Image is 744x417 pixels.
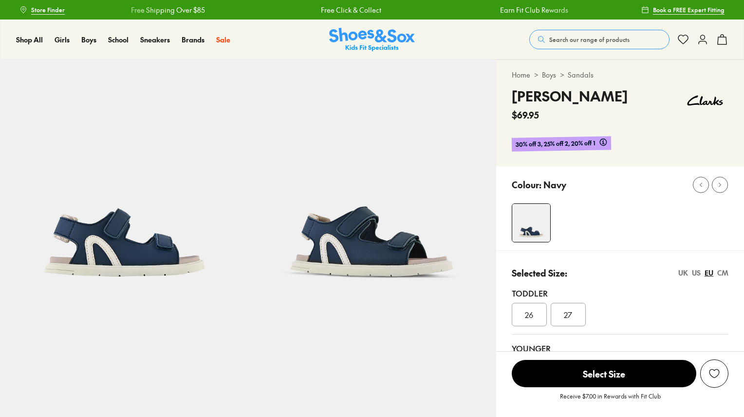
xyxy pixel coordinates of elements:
a: Shoes & Sox [329,28,415,52]
div: Toddler [512,287,728,299]
span: Shop All [16,35,43,44]
a: Boys [542,70,556,80]
span: Store Finder [31,5,65,14]
div: CM [717,268,728,278]
div: UK [678,268,688,278]
button: Add to Wishlist [700,359,728,388]
a: Girls [55,35,70,45]
div: US [692,268,701,278]
span: Sale [216,35,230,44]
div: > > [512,70,728,80]
span: School [108,35,129,44]
span: 27 [564,309,572,320]
span: Book a FREE Expert Fitting [653,5,725,14]
p: Selected Size: [512,266,567,279]
p: Receive $7.00 in Rewards with Fit Club [560,392,661,409]
a: Earn Fit Club Rewards [500,5,568,15]
a: Book a FREE Expert Fitting [641,1,725,19]
span: Select Size [512,360,696,387]
button: Search our range of products [529,30,670,49]
span: Boys [81,35,96,44]
span: 26 [525,309,533,320]
a: School [108,35,129,45]
img: 5-553709_1 [248,60,496,308]
a: Boys [81,35,96,45]
span: Sneakers [140,35,170,44]
span: Search our range of products [549,35,630,44]
button: Select Size [512,359,696,388]
h4: [PERSON_NAME] [512,86,628,106]
span: 30% off 3, 25% off 2, 20% off 1 [515,138,595,149]
a: Sale [216,35,230,45]
a: Free Shipping Over $85 [131,5,205,15]
a: Brands [182,35,205,45]
span: Brands [182,35,205,44]
span: Girls [55,35,70,44]
span: $69.95 [512,108,539,121]
div: Younger [512,342,728,354]
img: SNS_Logo_Responsive.svg [329,28,415,52]
img: Vendor logo [682,86,728,115]
a: Shop All [16,35,43,45]
a: Free Click & Collect [321,5,381,15]
img: 4-553708_1 [512,204,550,242]
a: Sneakers [140,35,170,45]
a: Home [512,70,530,80]
p: Navy [543,178,566,191]
a: Store Finder [19,1,65,19]
p: Colour: [512,178,541,191]
div: EU [705,268,713,278]
a: Sandals [568,70,594,80]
